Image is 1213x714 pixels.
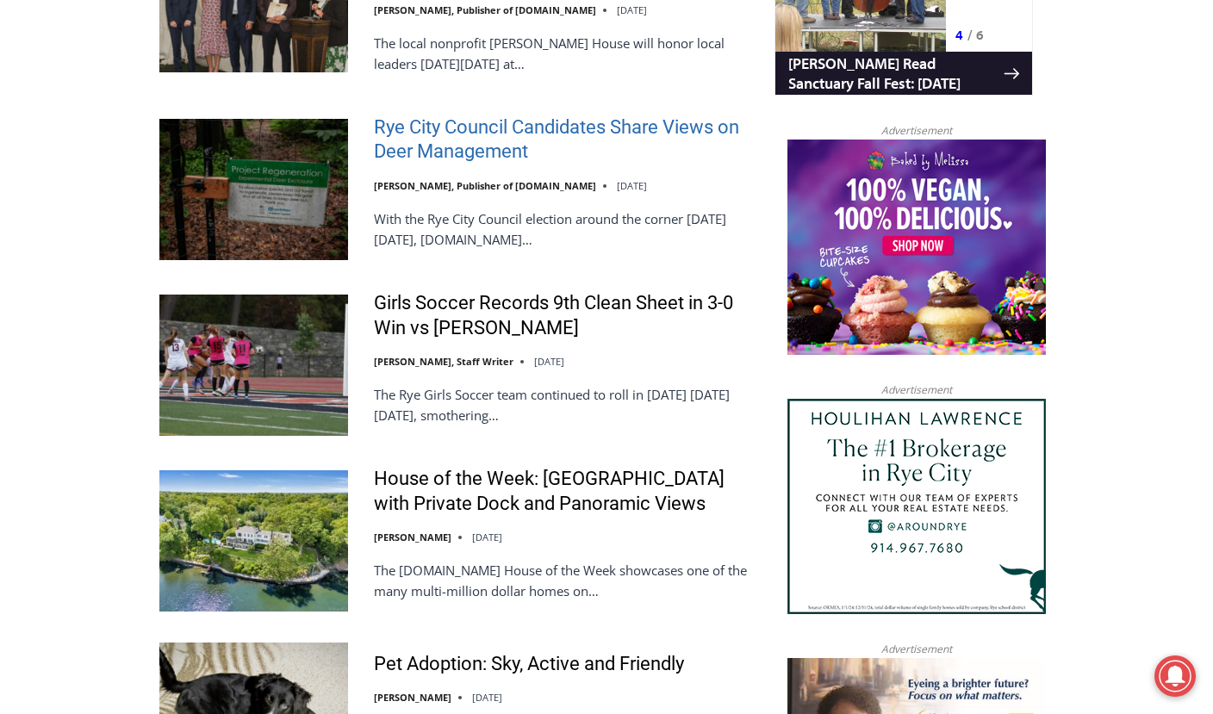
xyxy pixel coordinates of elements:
time: [DATE] [617,179,647,192]
p: The local nonprofit [PERSON_NAME] House will honor local leaders [DATE][DATE] at… [374,33,752,74]
a: [PERSON_NAME] [374,531,451,543]
img: Baked by Melissa [787,140,1046,355]
a: [PERSON_NAME], Staff Writer [374,355,513,368]
a: Intern @ [DOMAIN_NAME] [414,167,835,214]
img: House of the Week: Historic Rye Waterfront Estate with Private Dock and Panoramic Views [159,470,348,612]
h4: [PERSON_NAME] Read Sanctuary Fall Fest: [DATE] [14,173,229,213]
p: The [DOMAIN_NAME] House of the Week showcases one of the many multi-million dollar homes on… [374,560,752,601]
span: Intern @ [DOMAIN_NAME] [451,171,799,210]
a: Girls Soccer Records 9th Clean Sheet in 3-0 Win vs [PERSON_NAME] [374,291,752,340]
time: [DATE] [472,531,502,543]
div: 4 [181,146,189,163]
div: 6 [202,146,209,163]
div: / [193,146,197,163]
img: Houlihan Lawrence The #1 Brokerage in Rye City [787,399,1046,614]
p: With the Rye City Council election around the corner [DATE][DATE], [DOMAIN_NAME]… [374,208,752,250]
span: Advertisement [864,641,969,657]
a: [PERSON_NAME], Publisher of [DOMAIN_NAME] [374,3,596,16]
div: "I learned about the history of a place I’d honestly never considered even as a resident of [GEOG... [435,1,814,167]
p: The Rye Girls Soccer team continued to roll in [DATE] [DATE][DATE], smothering… [374,384,752,425]
a: House of the Week: [GEOGRAPHIC_DATA] with Private Dock and Panoramic Views [374,467,752,516]
time: [DATE] [617,3,647,16]
span: Advertisement [864,122,969,139]
a: [PERSON_NAME] Read Sanctuary Fall Fest: [DATE] [1,171,258,214]
time: [DATE] [534,355,564,368]
a: [PERSON_NAME], Publisher of [DOMAIN_NAME] [374,179,596,192]
img: Girls Soccer Records 9th Clean Sheet in 3-0 Win vs Harrison [159,295,348,436]
a: [PERSON_NAME] [374,691,451,704]
a: Pet Adoption: Sky, Active and Friendly [374,652,684,677]
img: Rye City Council Candidates Share Views on Deer Management [159,119,348,260]
div: Live Music [181,51,231,141]
time: [DATE] [472,691,502,704]
span: Advertisement [864,382,969,398]
a: Rye City Council Candidates Share Views on Deer Management [374,115,752,165]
